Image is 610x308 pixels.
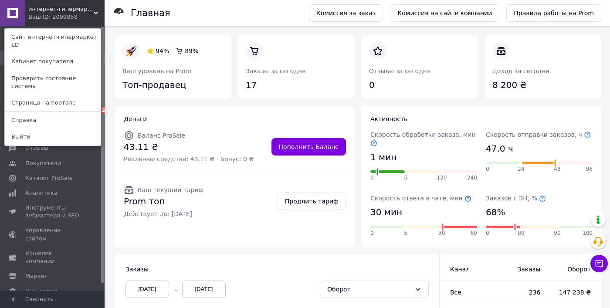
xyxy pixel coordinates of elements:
a: Кабинет покупателя [5,53,101,70]
div: [DATE] [125,281,169,298]
h1: Главная [131,8,170,18]
span: 94% [156,47,169,54]
span: Заказы [504,265,541,274]
a: Страница на портале [5,95,101,111]
span: 60 [471,230,477,237]
span: Покупатели [25,159,61,167]
span: 1 мин [370,151,396,164]
a: Выйти [5,129,101,145]
span: интернет-гипермаркет LD [28,5,94,13]
a: Пополнить Баланс [271,138,346,156]
span: Заказы [125,266,149,273]
span: 0 [486,230,489,237]
span: Аналитика [25,189,58,197]
span: Заказов с ЭН, % [486,195,546,202]
span: 24 [518,166,524,173]
span: 5 [404,230,407,237]
span: Настройки [25,287,57,295]
span: Деньги [124,115,147,122]
a: Комиссия на сайте компании [390,4,499,22]
span: 30 [438,230,445,237]
button: Чат с покупателем [590,255,608,272]
span: Маркет [25,272,47,280]
span: 120 [437,174,447,182]
span: Баланс ProSale [138,132,185,139]
span: 43.11 ₴ [124,141,254,153]
div: Оборот [327,284,411,294]
span: Кошелек компании [25,250,81,265]
span: 48 [554,166,560,173]
span: 68% [486,206,505,219]
a: Проверить состояние системы [5,70,101,95]
span: Реальные средства: 43.11 ₴ · Бонус: 0 ₴ [124,155,254,163]
a: Сайт интернет-гипермаркет LD [5,29,101,53]
span: Ваш текущий тариф [138,186,203,193]
a: Справка [5,112,101,129]
span: 30 мин [370,206,402,219]
span: 96 [586,166,593,173]
span: Скорость обработки заказа, мин [370,131,476,147]
span: 5 [404,174,407,182]
span: 0 [486,166,489,173]
span: 89% [185,47,198,54]
span: Инструменты вебмастера и SEO [25,204,81,220]
span: 12 [97,107,107,114]
span: 240 [467,174,477,182]
span: Каталог ProSale [25,174,72,182]
div: [DATE] [182,281,226,298]
span: Оборот [558,265,591,274]
span: 90 [554,230,560,237]
span: Скорость ответа в чате, мин [370,195,471,202]
span: 147 238 ₴ [558,288,591,297]
span: Действует до: [DATE] [124,210,203,218]
a: Правила работы на Prom [506,4,601,22]
span: Активность [370,115,407,122]
span: Управление сайтом [25,227,81,242]
span: Канал [450,266,470,273]
span: 47.0 ч [486,142,513,155]
a: Комиссия за заказ [309,4,383,22]
span: 80 [518,230,524,237]
span: Все [450,289,461,296]
span: 100 [583,230,593,237]
div: Ваш ID: 2099858 [28,13,65,21]
a: Продлить тариф [278,193,346,210]
span: 0 [370,230,374,237]
span: 236 [504,288,541,297]
span: 0 [370,174,374,182]
span: Отзывы [25,144,48,152]
span: Скорость отправки заказов, ч [486,131,591,138]
span: Prom топ [124,195,203,208]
